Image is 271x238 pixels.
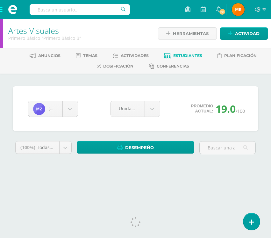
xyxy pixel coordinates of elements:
span: /100 [236,108,245,114]
span: Temas [83,53,97,58]
input: Buscar una actividad aquí... [200,141,255,154]
span: (100%) [20,144,35,150]
span: Herramientas [173,28,209,40]
a: Temas [76,51,97,61]
a: Conferencias [149,61,189,71]
span: Unidad 3 [119,101,137,116]
a: Planificación [218,51,257,61]
h1: Artes Visuales [8,26,150,35]
a: Herramientas [158,27,217,40]
input: Busca un usuario... [30,4,130,15]
span: Actividad [235,28,260,40]
span: [PERSON_NAME] [48,105,84,112]
span: Estudiantes [173,53,202,58]
img: 5409fef57ea3aa7b3631b3adf5701030.png [33,103,45,115]
a: (100%)Todas las actividades de esta unidad [16,141,71,154]
a: Actividad [220,27,268,40]
span: Conferencias [157,64,189,69]
span: Todas las actividades de esta unidad [37,144,116,150]
a: [PERSON_NAME] [28,101,78,117]
a: Anuncios [30,51,61,61]
span: Dosificación [103,64,133,69]
span: Anuncios [38,53,61,58]
span: Actividades [121,53,149,58]
span: Promedio actual: [191,104,213,114]
a: Estudiantes [164,51,202,61]
a: Desempeño [77,141,195,154]
a: Artes Visuales [8,25,59,36]
a: Unidad 3 [111,101,160,117]
span: Desempeño [125,142,154,154]
span: 19.0 [216,102,236,116]
a: Dosificación [97,61,133,71]
div: Primero Básico 'Primero Básico B' [8,35,150,41]
span: Planificación [224,53,257,58]
span: 68 [219,8,226,15]
a: Actividades [113,51,149,61]
img: 700be974b67557735c3dfbb131833c31.png [232,3,245,16]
